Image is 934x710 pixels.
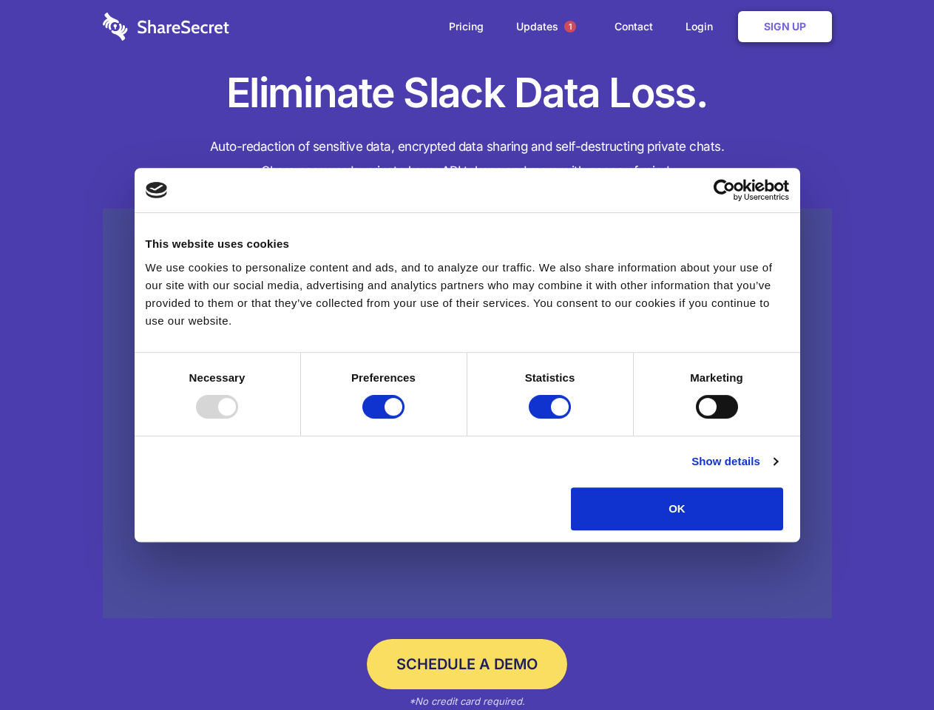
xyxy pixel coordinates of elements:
strong: Statistics [525,371,575,384]
img: logo [146,182,168,198]
div: We use cookies to personalize content and ads, and to analyze our traffic. We also share informat... [146,259,789,330]
a: Show details [691,453,777,470]
em: *No credit card required. [409,695,525,707]
img: logo-wordmark-white-trans-d4663122ce5f474addd5e946df7df03e33cb6a1c49d2221995e7729f52c070b2.svg [103,13,229,41]
div: This website uses cookies [146,235,789,253]
a: Pricing [434,4,498,50]
a: Contact [600,4,668,50]
h1: Eliminate Slack Data Loss. [103,67,832,120]
span: 1 [564,21,576,33]
a: Usercentrics Cookiebot - opens in a new window [660,179,789,201]
a: Login [671,4,735,50]
strong: Marketing [690,371,743,384]
a: Sign Up [738,11,832,42]
a: Wistia video thumbnail [103,209,832,619]
strong: Preferences [351,371,416,384]
strong: Necessary [189,371,246,384]
button: OK [571,487,783,530]
a: Schedule a Demo [367,639,567,689]
h4: Auto-redaction of sensitive data, encrypted data sharing and self-destructing private chats. Shar... [103,135,832,183]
